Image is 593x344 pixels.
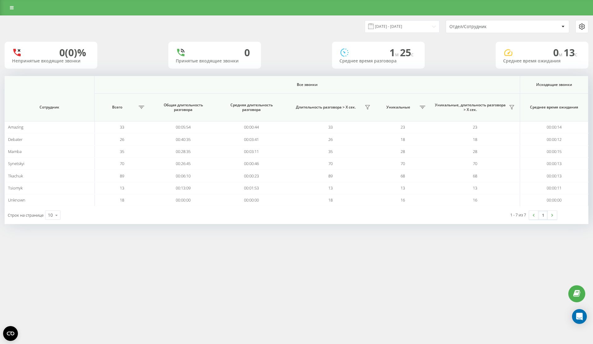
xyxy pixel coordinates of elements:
span: 26 [120,137,124,142]
span: 33 [328,124,333,130]
span: 13 [473,185,477,191]
span: 16 [401,197,405,203]
span: 89 [120,173,124,179]
span: 35 [328,149,333,154]
a: 1 [538,211,548,219]
span: 33 [120,124,124,130]
span: м [559,51,564,58]
span: Среднее время ожидания [526,105,582,110]
span: Tkachuk [8,173,23,179]
td: 00:13:09 [149,182,217,194]
span: 26 [328,137,333,142]
span: 18 [328,197,333,203]
div: 10 [48,212,53,218]
span: Unknown [8,197,25,203]
span: 28 [401,149,405,154]
span: 35 [120,149,124,154]
td: 00:00:13 [520,170,588,182]
td: 00:00:12 [520,133,588,145]
td: 00:01:53 [217,182,286,194]
span: 89 [328,173,333,179]
div: Среднее время разговора [339,58,417,64]
span: c [575,51,577,58]
td: 00:03:41 [217,133,286,145]
span: 18 [401,137,405,142]
td: 00:00:00 [149,194,217,206]
span: Уникальные [379,105,418,110]
span: 23 [401,124,405,130]
span: c [411,51,414,58]
div: 0 [244,47,250,58]
span: Debater [8,137,23,142]
td: 00:00:11 [520,182,588,194]
span: 13 [328,185,333,191]
span: Mamba [8,149,22,154]
td: 00:05:54 [149,121,217,133]
span: 13 [401,185,405,191]
td: 00:00:46 [217,158,286,170]
span: 70 [328,161,333,166]
span: 70 [401,161,405,166]
div: Непринятые входящие звонки [12,58,90,64]
span: 13 [120,185,124,191]
button: Open CMP widget [3,326,18,341]
div: Принятые входящие звонки [176,58,254,64]
span: Длительность разговора > Х сек. [289,105,363,110]
div: Отдел/Сотрудник [449,24,523,29]
span: Amazing [8,124,23,130]
td: 00:00:15 [520,146,588,158]
td: 00:00:00 [520,194,588,206]
td: 00:00:23 [217,170,286,182]
span: 28 [473,149,477,154]
span: Всего [98,105,137,110]
td: 00:26:45 [149,158,217,170]
td: 00:06:10 [149,170,217,182]
span: 16 [473,197,477,203]
span: Сотрудник [12,105,87,110]
span: 25 [400,46,414,59]
td: 00:03:11 [217,146,286,158]
div: Среднее время ожидания [503,58,581,64]
span: 0 [553,46,564,59]
span: 18 [120,197,124,203]
div: 0 (0)% [59,47,86,58]
span: Средняя длительность разговора [224,103,280,112]
td: 00:00:13 [520,158,588,170]
span: 68 [473,173,477,179]
span: 70 [120,161,124,166]
span: 70 [473,161,477,166]
span: Общая длительность разговора [155,103,211,112]
span: 13 [564,46,577,59]
td: 00:00:44 [217,121,286,133]
span: Исходящие звонки [526,82,582,87]
span: Строк на странице [8,212,44,218]
div: 1 - 7 из 7 [510,212,526,218]
td: 00:28:35 [149,146,217,158]
span: 18 [473,137,477,142]
span: 23 [473,124,477,130]
span: 1 [389,46,400,59]
span: Все звонки [119,82,496,87]
div: Open Intercom Messenger [572,309,587,324]
td: 00:00:00 [217,194,286,206]
td: 00:00:14 [520,121,588,133]
span: Tsiomyk [8,185,23,191]
span: Synetskyi [8,161,24,166]
td: 00:40:35 [149,133,217,145]
span: Уникальные, длительность разговора > Х сек. [433,103,507,112]
span: 68 [401,173,405,179]
span: м [395,51,400,58]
